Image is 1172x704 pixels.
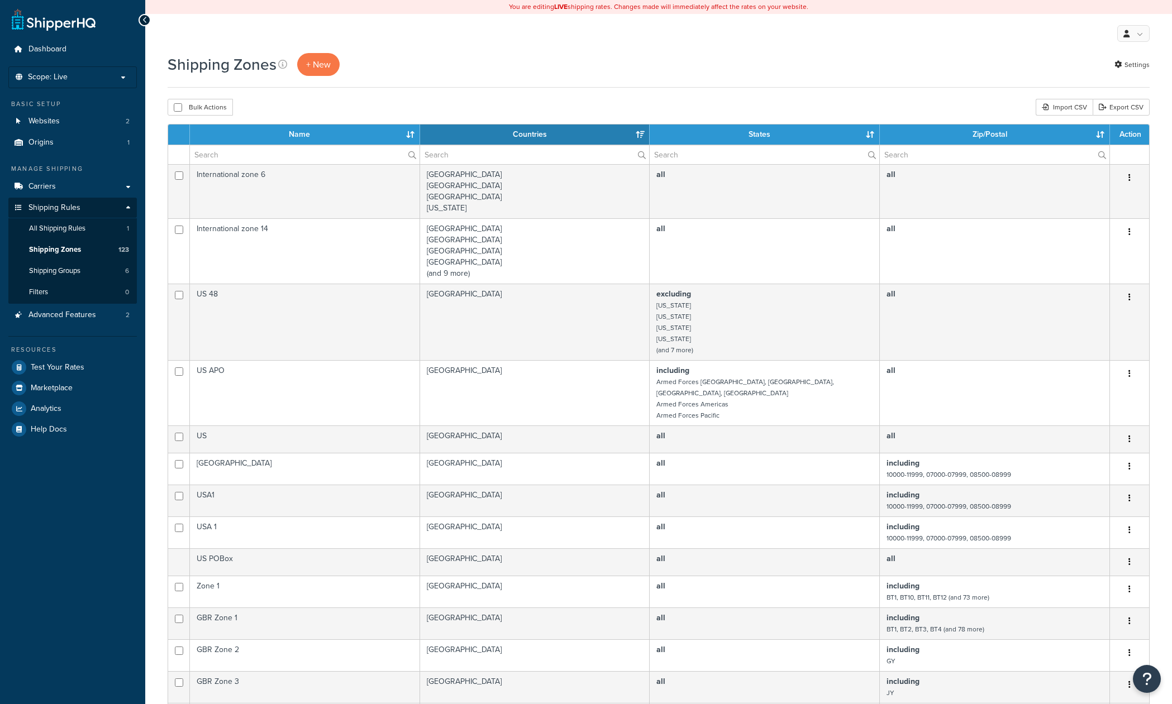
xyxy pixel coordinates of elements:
div: Import CSV [1036,99,1093,116]
li: Shipping Zones [8,240,137,260]
td: USA1 [190,485,420,516]
b: all [887,288,895,300]
small: 10000-11999, 07000-07999, 08500-08999 [887,470,1011,480]
b: all [656,489,665,501]
td: [GEOGRAPHIC_DATA] [420,360,650,425]
small: Armed Forces Pacific [656,410,720,420]
span: 1 [127,224,129,233]
small: GY [887,656,895,666]
a: Carriers [8,176,137,197]
div: Basic Setup [8,99,137,109]
a: Shipping Zones 123 [8,240,137,260]
td: GBR Zone 3 [190,671,420,703]
span: Carriers [28,182,56,191]
b: all [656,223,665,234]
th: States: activate to sort column ascending [650,124,880,145]
span: Marketplace [31,384,73,393]
small: Armed Forces [GEOGRAPHIC_DATA], [GEOGRAPHIC_DATA], [GEOGRAPHIC_DATA], [GEOGRAPHIC_DATA] [656,377,834,398]
li: Shipping Groups [8,261,137,281]
span: + New [306,58,331,71]
th: Action [1110,124,1149,145]
small: JY [887,688,894,698]
b: all [887,430,895,442]
b: all [887,169,895,180]
small: 10000-11999, 07000-07999, 08500-08999 [887,501,1011,511]
b: including [887,644,920,655]
b: all [656,169,665,180]
td: US POBox [190,548,420,576]
span: Websites [28,117,60,126]
a: All Shipping Rules 1 [8,218,137,239]
td: [GEOGRAPHIC_DATA] [420,284,650,360]
th: Name: activate to sort column ascending [190,124,420,145]
a: ShipperHQ Home [12,8,96,31]
a: Settings [1114,57,1150,73]
span: 2 [126,310,130,320]
span: Filters [29,288,48,297]
span: Shipping Zones [29,245,81,255]
a: Websites 2 [8,111,137,132]
a: Origins 1 [8,132,137,153]
small: [US_STATE] [656,334,691,344]
span: 0 [125,288,129,297]
b: LIVE [554,2,568,12]
b: all [887,365,895,376]
li: Filters [8,282,137,303]
input: Search [420,145,650,164]
a: Help Docs [8,419,137,439]
td: [GEOGRAPHIC_DATA] [420,485,650,516]
small: [US_STATE] [656,323,691,333]
small: [US_STATE] [656,312,691,322]
a: Marketplace [8,378,137,398]
b: including [887,457,920,469]
td: GBR Zone 1 [190,607,420,639]
td: [GEOGRAPHIC_DATA] [190,453,420,485]
td: [GEOGRAPHIC_DATA] [GEOGRAPHIC_DATA] [GEOGRAPHIC_DATA] [US_STATE] [420,164,650,218]
b: all [656,644,665,655]
small: [US_STATE] [656,300,691,310]
b: including [887,580,920,592]
li: Advanced Features [8,305,137,325]
small: 10000-11999, 07000-07999, 08500-08999 [887,533,1011,543]
td: [GEOGRAPHIC_DATA] [420,453,650,485]
small: (and 7 more) [656,345,693,355]
span: Shipping Groups [29,266,80,276]
span: Origins [28,138,54,147]
li: Websites [8,111,137,132]
span: Analytics [31,404,61,414]
td: Zone 1 [190,576,420,607]
td: [GEOGRAPHIC_DATA] [420,548,650,576]
td: International zone 14 [190,218,420,284]
span: 1 [127,138,130,147]
b: all [656,521,665,533]
b: including [887,612,920,624]
span: 2 [126,117,130,126]
div: Resources [8,345,137,355]
td: [GEOGRAPHIC_DATA] [420,671,650,703]
td: US APO [190,360,420,425]
b: including [656,365,689,376]
td: [GEOGRAPHIC_DATA] [GEOGRAPHIC_DATA] [GEOGRAPHIC_DATA] [GEOGRAPHIC_DATA] (and 9 more) [420,218,650,284]
a: Shipping Groups 6 [8,261,137,281]
a: Analytics [8,399,137,419]
a: Export CSV [1093,99,1150,116]
td: [GEOGRAPHIC_DATA] [420,607,650,639]
button: Open Resource Center [1133,665,1161,693]
th: Zip/Postal: activate to sort column ascending [880,124,1110,145]
a: Test Your Rates [8,357,137,377]
b: all [656,430,665,442]
button: Bulk Actions [168,99,233,116]
span: Shipping Rules [28,203,80,213]
b: including [887,676,920,687]
a: Filters 0 [8,282,137,303]
span: Dashboard [28,45,66,54]
td: International zone 6 [190,164,420,218]
td: [GEOGRAPHIC_DATA] [420,425,650,453]
td: US [190,425,420,453]
small: BT1, BT2, BT3, BT4 (and 78 more) [887,624,984,634]
td: USA 1 [190,516,420,548]
b: including [887,521,920,533]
